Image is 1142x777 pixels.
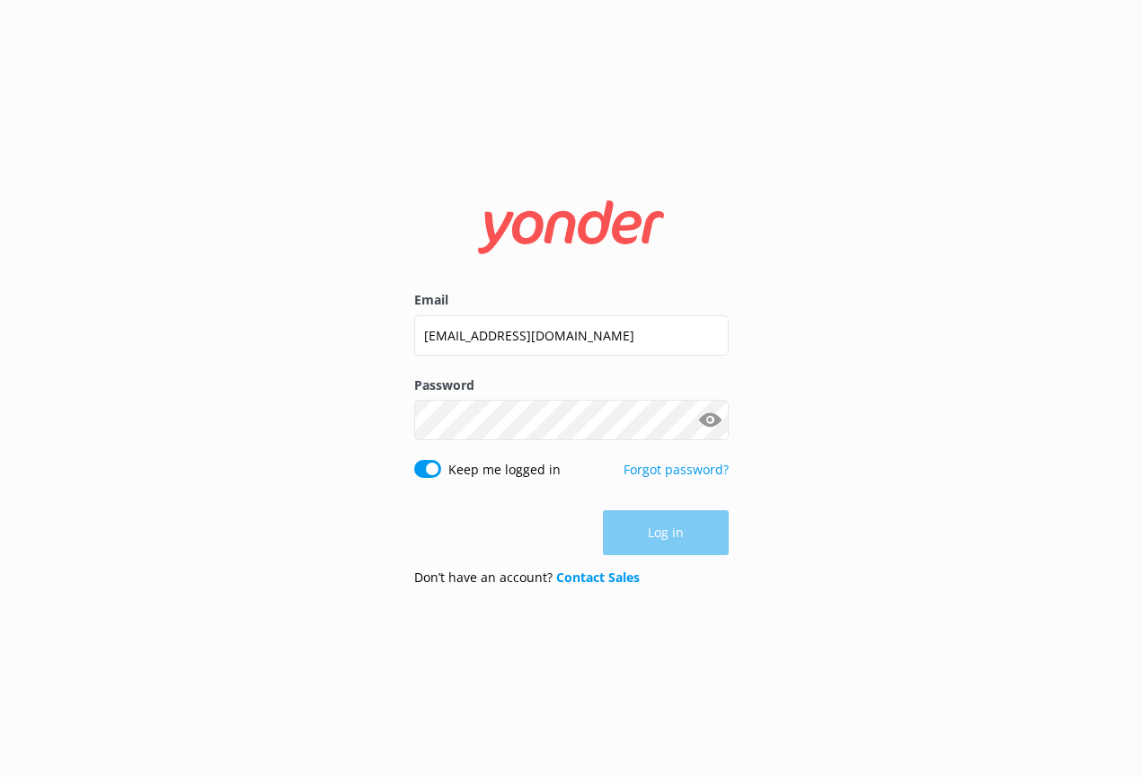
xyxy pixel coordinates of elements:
label: Keep me logged in [448,460,561,480]
label: Password [414,375,729,395]
button: Show password [693,402,729,438]
label: Email [414,290,729,310]
a: Forgot password? [624,461,729,478]
a: Contact Sales [556,569,640,586]
input: user@emailaddress.com [414,315,729,356]
p: Don’t have an account? [414,568,640,587]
